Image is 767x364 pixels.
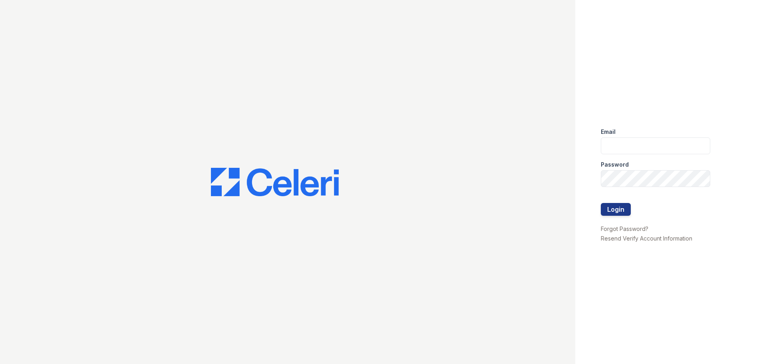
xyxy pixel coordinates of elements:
[601,203,631,216] button: Login
[601,161,629,169] label: Password
[601,225,648,232] a: Forgot Password?
[601,128,616,136] label: Email
[211,168,339,197] img: CE_Logo_Blue-a8612792a0a2168367f1c8372b55b34899dd931a85d93a1a3d3e32e68fde9ad4.png
[601,235,692,242] a: Resend Verify Account Information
